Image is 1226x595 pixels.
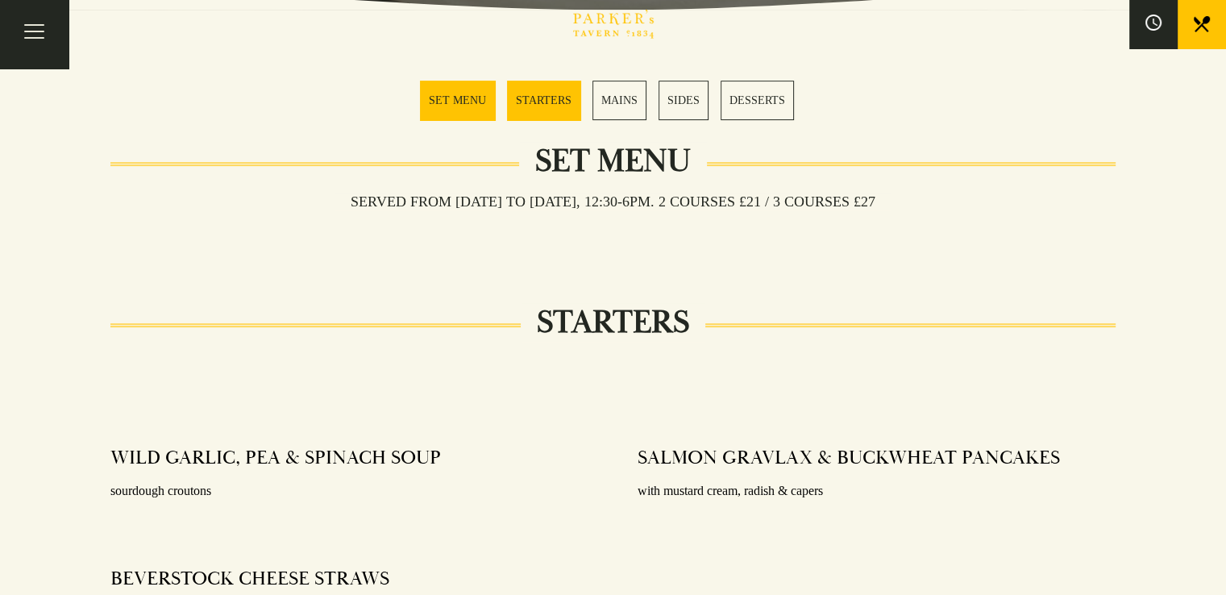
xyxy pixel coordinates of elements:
[420,81,495,120] a: 1 / 5
[335,193,891,210] h3: Served from [DATE] to [DATE], 12:30-6pm. 2 COURSES £21 / 3 COURSES £27
[638,480,1116,503] p: with mustard cream, radish & capers
[110,567,389,591] h4: BEVERSTOCK CHEESE STRAWS
[110,446,441,470] h4: WILD GARLIC, PEA & SPINACH SOUP
[721,81,794,120] a: 5 / 5
[638,446,1060,470] h4: SALMON GRAVLAX & BUCKWHEAT PANCAKES
[659,81,709,120] a: 4 / 5
[519,142,707,181] h2: Set Menu
[110,480,589,503] p: sourdough croutons
[592,81,646,120] a: 3 / 5
[521,303,705,342] h2: STARTERS
[507,81,580,120] a: 2 / 5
